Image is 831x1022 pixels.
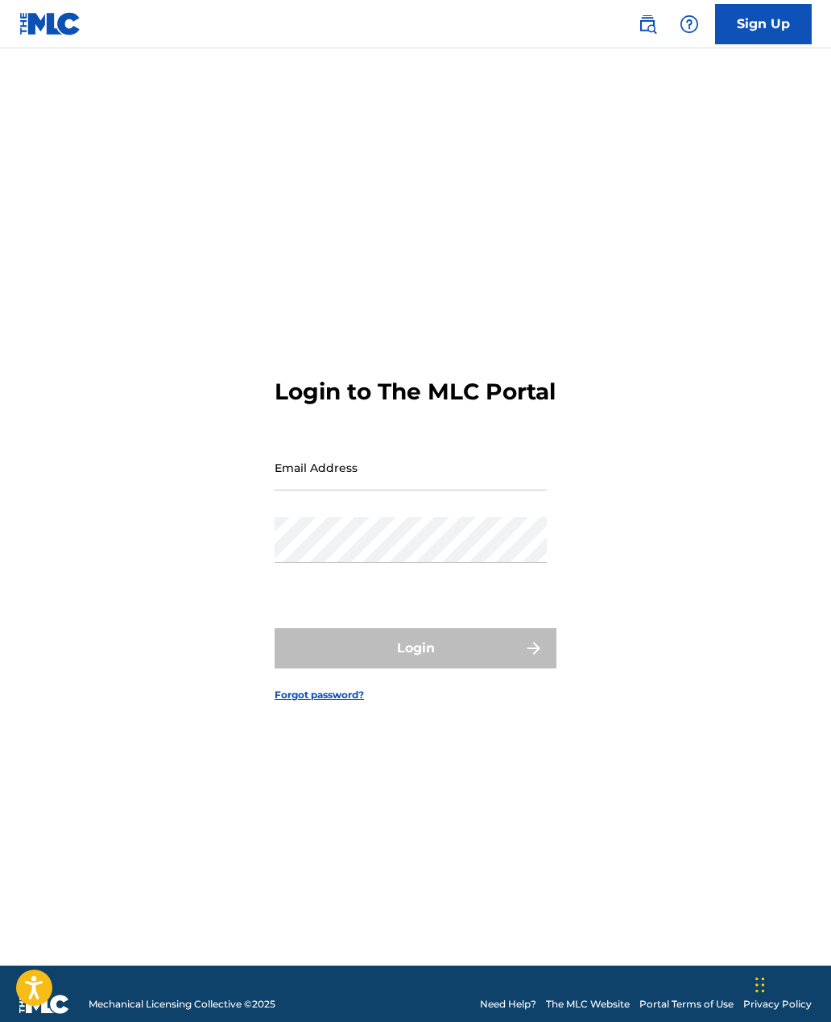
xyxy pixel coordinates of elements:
iframe: Chat Widget [750,945,831,1022]
a: The MLC Website [546,997,630,1012]
a: Forgot password? [275,688,364,702]
a: Need Help? [480,997,536,1012]
a: Privacy Policy [743,997,812,1012]
span: Mechanical Licensing Collective © 2025 [89,997,275,1012]
a: Sign Up [715,4,812,44]
a: Public Search [631,8,664,40]
img: search [638,14,657,34]
a: Portal Terms of Use [639,997,734,1012]
div: Drag [755,961,765,1009]
h3: Login to The MLC Portal [275,378,556,406]
img: help [680,14,699,34]
div: Help [673,8,705,40]
img: logo [19,995,69,1014]
img: MLC Logo [19,12,81,35]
